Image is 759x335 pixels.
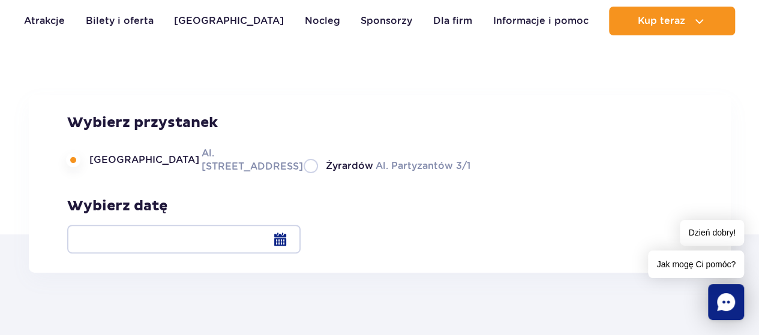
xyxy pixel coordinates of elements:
[174,7,284,35] a: [GEOGRAPHIC_DATA]
[609,7,735,35] button: Kup teraz
[326,159,373,173] span: Żyrardów
[305,7,340,35] a: Nocleg
[648,251,744,278] span: Jak mogę Ci pomóc?
[680,220,744,246] span: Dzień dobry!
[637,16,685,26] span: Kup teraz
[304,158,470,173] label: Al. Partyzantów 3/1
[86,7,154,35] a: Bilety i oferta
[361,7,412,35] a: Sponsorzy
[67,146,289,173] label: Al. [STREET_ADDRESS]
[67,114,470,132] h3: Wybierz przystanek
[493,7,588,35] a: Informacje i pomoc
[24,7,65,35] a: Atrakcje
[708,284,744,320] div: Chat
[433,7,472,35] a: Dla firm
[89,153,199,167] span: [GEOGRAPHIC_DATA]
[67,197,301,215] h3: Wybierz datę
